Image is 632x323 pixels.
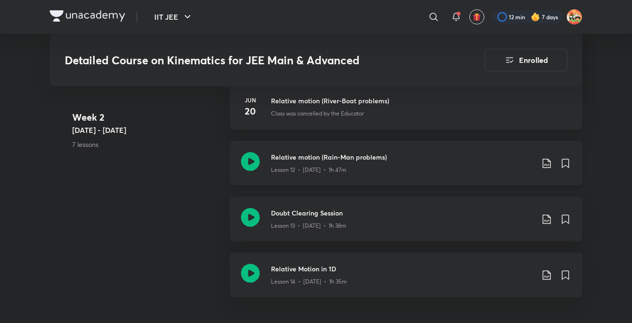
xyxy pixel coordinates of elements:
[241,104,260,118] h4: 20
[50,10,125,24] a: Company Logo
[566,9,582,25] img: Aniket Kumar Barnwal
[65,54,432,67] h3: Detailed Course on Kinematics for JEE Main & Advanced
[271,96,571,106] h3: Relative motion (River-Boat problems)
[271,166,346,174] p: Lesson 12 • [DATE] • 1h 47m
[230,197,582,253] a: Doubt Clearing SessionLesson 13 • [DATE] • 1h 38m
[241,96,260,104] h6: Jun
[50,10,125,22] img: Company Logo
[473,13,481,21] img: avatar
[230,85,582,141] a: Jun20Relative motion (River-Boat problems)Class was cancelled by the Educator
[271,222,346,230] p: Lesson 13 • [DATE] • 1h 38m
[149,8,199,26] button: IIT JEE
[271,264,534,274] h3: Relative Motion in 1D
[230,253,582,308] a: Relative Motion in 1DLesson 14 • [DATE] • 1h 35m
[72,110,222,124] h4: Week 2
[72,124,222,136] h5: [DATE] - [DATE]
[469,9,484,24] button: avatar
[72,139,222,149] p: 7 lessons
[271,109,364,118] p: Class was cancelled by the Educator
[485,49,567,71] button: Enrolled
[271,152,534,162] h3: Relative motion (Rain-Man problems)
[271,208,534,218] h3: Doubt Clearing Session
[531,12,540,22] img: streak
[271,277,347,286] p: Lesson 14 • [DATE] • 1h 35m
[230,141,582,197] a: Relative motion (Rain-Man problems)Lesson 12 • [DATE] • 1h 47m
